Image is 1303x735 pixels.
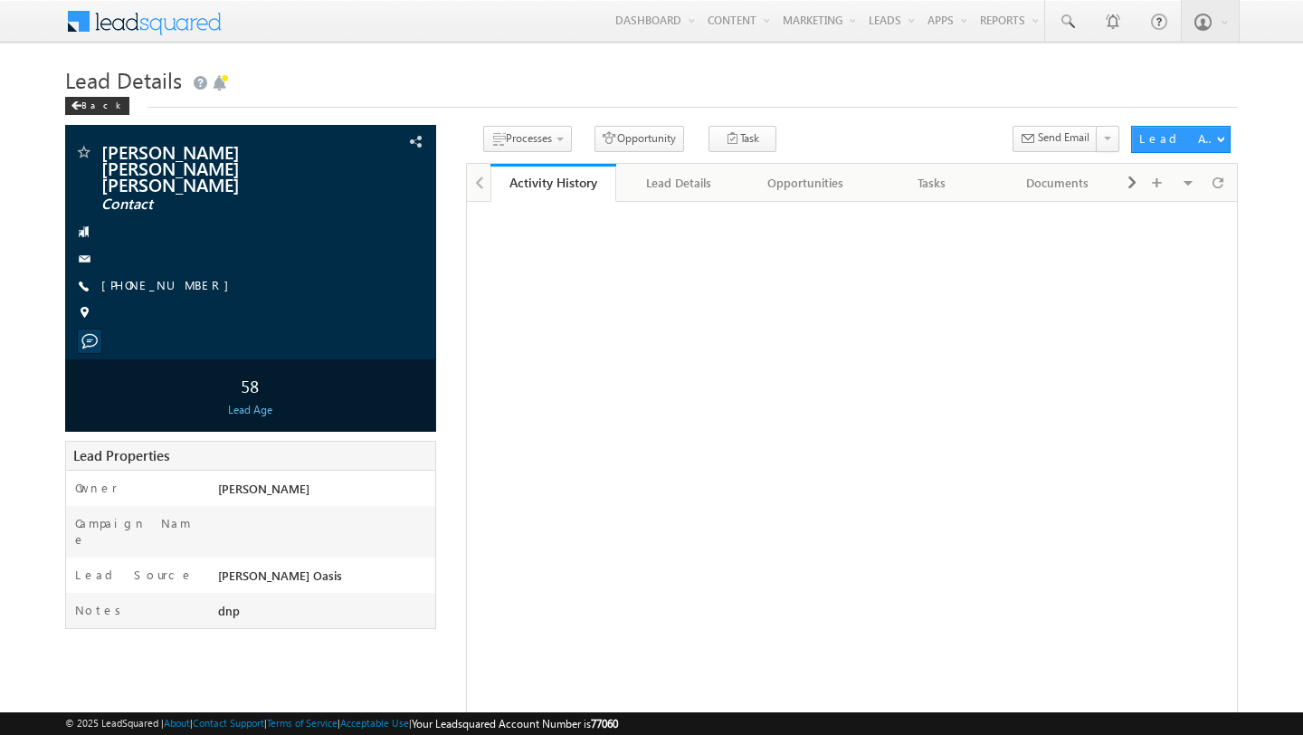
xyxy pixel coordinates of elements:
div: 58 [70,368,431,402]
div: Activity History [504,174,604,191]
button: Lead Actions [1131,126,1231,153]
label: Notes [75,602,128,618]
label: Campaign Name [75,515,200,548]
a: Opportunities [743,164,870,202]
div: Opportunities [757,172,853,194]
button: Opportunity [594,126,684,152]
span: Send Email [1038,129,1089,146]
span: Your Leadsquared Account Number is [412,717,618,730]
a: Tasks [869,164,995,202]
a: About [164,717,190,729]
div: Back [65,97,129,115]
a: Terms of Service [267,717,338,729]
span: [PHONE_NUMBER] [101,277,238,295]
span: Processes [506,131,552,145]
span: Lead Properties [73,446,169,464]
a: Documents [995,164,1122,202]
label: Lead Source [75,567,194,583]
div: Documents [1010,172,1106,194]
span: [PERSON_NAME] [218,481,309,496]
button: Processes [483,126,572,152]
div: [PERSON_NAME] Oasis [214,567,435,592]
div: Lead Actions [1139,130,1216,147]
a: Activity History [490,164,617,202]
span: [PERSON_NAME] [PERSON_NAME] [PERSON_NAME] [101,143,330,192]
div: Lead Details [631,172,727,194]
span: Lead Details [65,65,182,94]
span: 77060 [591,717,618,730]
a: Acceptable Use [340,717,409,729]
a: Contact Support [193,717,264,729]
button: Task [709,126,776,152]
div: Tasks [883,172,979,194]
a: Back [65,96,138,111]
span: Contact [101,196,330,214]
label: Owner [75,480,118,496]
span: © 2025 LeadSquared | | | | | [65,715,618,732]
button: Send Email [1013,126,1098,152]
a: Lead Details [616,164,743,202]
div: Lead Age [70,402,431,418]
span: dnp [218,603,240,618]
